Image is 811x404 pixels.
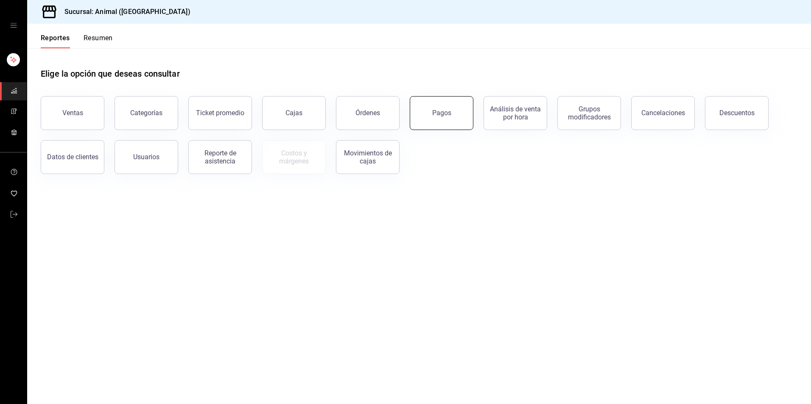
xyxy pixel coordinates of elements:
[188,140,252,174] button: Reporte de asistencia
[557,96,621,130] button: Grupos modificadores
[341,149,394,165] div: Movimientos de cajas
[10,22,17,29] button: open drawer
[115,96,178,130] button: Categorías
[285,108,303,118] div: Cajas
[336,140,400,174] button: Movimientos de cajas
[41,34,113,48] div: navigation tabs
[563,105,615,121] div: Grupos modificadores
[41,140,104,174] button: Datos de clientes
[705,96,769,130] button: Descuentos
[641,109,685,117] div: Cancelaciones
[41,96,104,130] button: Ventas
[262,140,326,174] button: Contrata inventarios para ver este reporte
[41,34,70,48] button: Reportes
[62,109,83,117] div: Ventas
[188,96,252,130] button: Ticket promedio
[262,96,326,130] a: Cajas
[58,7,190,17] h3: Sucursal: Animal ([GEOGRAPHIC_DATA])
[196,109,244,117] div: Ticket promedio
[432,109,451,117] div: Pagos
[130,109,162,117] div: Categorías
[41,67,180,80] h1: Elige la opción que deseas consultar
[631,96,695,130] button: Cancelaciones
[133,153,159,161] div: Usuarios
[719,109,755,117] div: Descuentos
[410,96,473,130] button: Pagos
[268,149,320,165] div: Costos y márgenes
[115,140,178,174] button: Usuarios
[194,149,246,165] div: Reporte de asistencia
[47,153,98,161] div: Datos de clientes
[489,105,542,121] div: Análisis de venta por hora
[484,96,547,130] button: Análisis de venta por hora
[336,96,400,130] button: Órdenes
[84,34,113,48] button: Resumen
[355,109,380,117] div: Órdenes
